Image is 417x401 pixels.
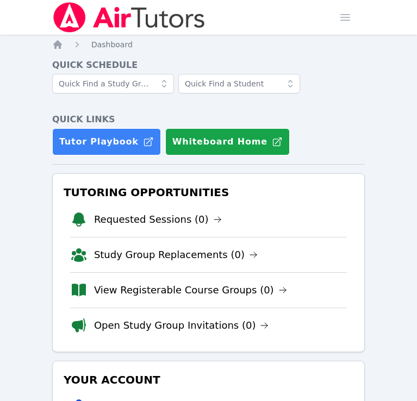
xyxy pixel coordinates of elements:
[165,128,290,155] button: Whiteboard Home
[52,59,365,72] h4: Quick Schedule
[94,247,258,262] a: Study Group Replacements (0)
[52,74,174,93] input: Quick Find a Study Group
[91,39,133,50] a: Dashboard
[94,283,287,298] a: View Registerable Course Groups (0)
[94,318,269,333] a: Open Study Group Invitations (0)
[178,74,300,93] input: Quick Find a Student
[61,183,356,202] h3: Tutoring Opportunities
[94,212,222,227] a: Requested Sessions (0)
[52,39,365,50] nav: Breadcrumb
[61,370,356,390] h3: Your Account
[91,40,133,49] span: Dashboard
[52,113,365,126] h4: Quick Links
[52,128,161,155] a: Tutor Playbook
[52,2,206,33] img: Air Tutors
